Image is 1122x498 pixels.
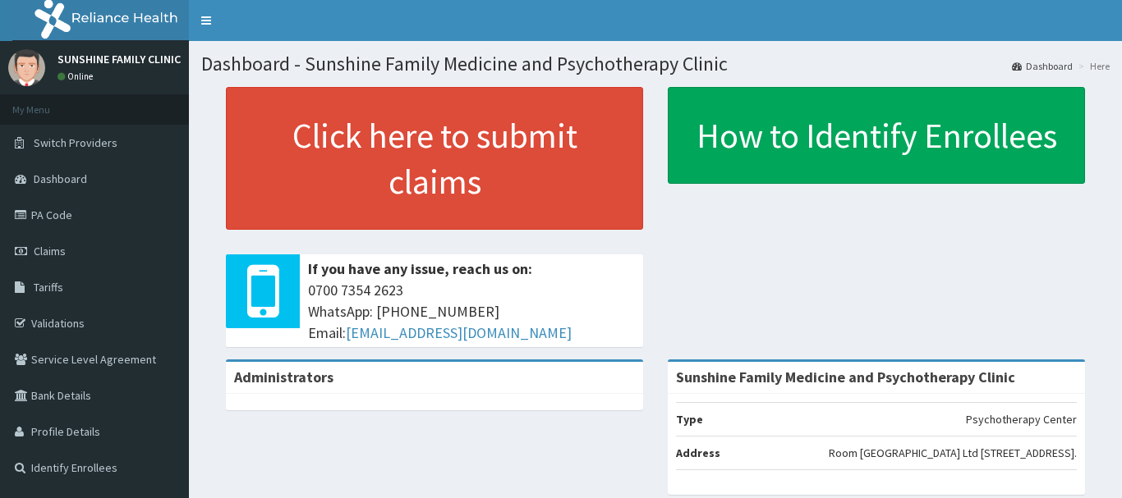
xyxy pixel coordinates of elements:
b: Address [676,445,720,460]
li: Here [1074,59,1110,73]
span: Tariffs [34,280,63,295]
span: 0700 7354 2623 WhatsApp: [PHONE_NUMBER] Email: [308,280,635,343]
span: Claims [34,244,66,258]
img: User Image [8,49,45,86]
h1: Dashboard - Sunshine Family Medicine and Psychotherapy Clinic [201,53,1110,75]
a: How to Identify Enrollees [668,87,1085,184]
a: Click here to submit claims [226,87,643,230]
b: Administrators [234,368,333,386]
span: Dashboard [34,171,87,186]
a: Dashboard [1012,59,1073,73]
a: Online [57,71,97,82]
a: [EMAIL_ADDRESS][DOMAIN_NAME] [346,323,572,342]
p: SUNSHINE FAMILY CLINIC [57,53,181,65]
b: If you have any issue, reach us on: [308,259,532,278]
p: Psychotherapy Center [966,411,1077,427]
span: Switch Providers [34,135,117,150]
strong: Sunshine Family Medicine and Psychotherapy Clinic [676,368,1015,386]
p: Room [GEOGRAPHIC_DATA] Ltd [STREET_ADDRESS]. [829,445,1077,461]
b: Type [676,412,703,427]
